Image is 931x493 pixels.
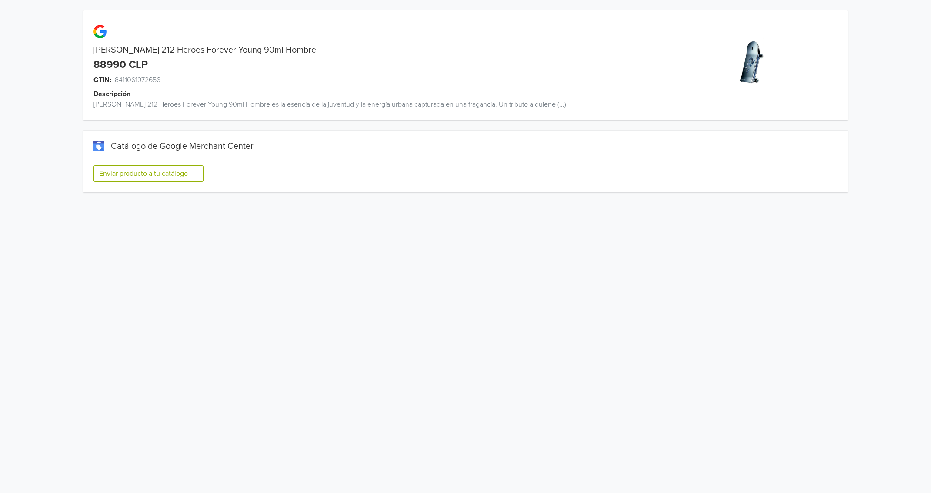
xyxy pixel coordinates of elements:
[83,45,657,55] div: [PERSON_NAME] 212 Heroes Forever Young 90ml Hombre
[720,28,785,94] img: product_image
[93,165,204,182] button: Enviar producto a tu catálogo
[115,75,160,85] span: 8411061972656
[93,141,838,151] div: Catálogo de Google Merchant Center
[83,99,657,110] div: [PERSON_NAME] 212 Heroes Forever Young 90ml Hombre es la esencia de la juventud y la energía urba...
[93,89,667,99] div: Descripción
[93,75,111,85] span: GTIN:
[93,59,148,71] div: 88990 CLP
